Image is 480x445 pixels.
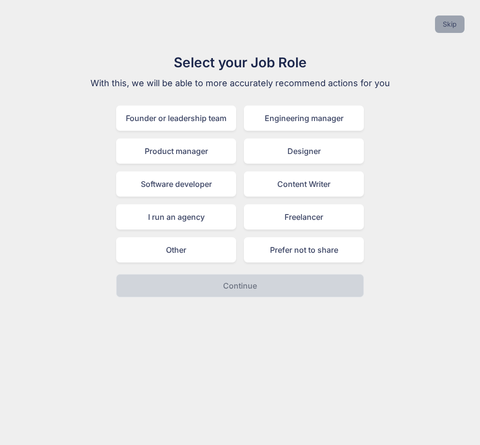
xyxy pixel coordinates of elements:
div: Designer [244,138,364,164]
div: Prefer not to share [244,237,364,262]
button: Continue [116,274,364,297]
div: Engineering manager [244,106,364,131]
button: Skip [435,15,465,33]
div: I run an agency [116,204,236,230]
div: Content Writer [244,171,364,197]
div: Other [116,237,236,262]
div: Software developer [116,171,236,197]
div: Product manager [116,138,236,164]
div: Founder or leadership team [116,106,236,131]
p: Continue [223,280,257,292]
div: Freelancer [244,204,364,230]
p: With this, we will be able to more accurately recommend actions for you [77,77,403,90]
h1: Select your Job Role [77,52,403,73]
